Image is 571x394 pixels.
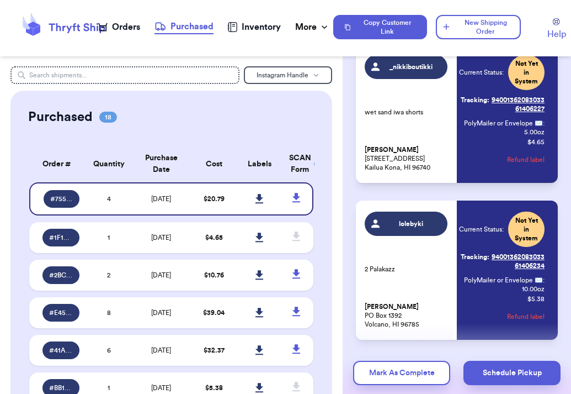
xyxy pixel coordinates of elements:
th: Labels [237,146,282,182]
a: Orders [98,20,140,34]
button: Mark As Complete [353,361,450,385]
span: # E45F73A6 [49,308,73,317]
span: [DATE] [151,309,171,316]
span: Help [547,28,566,41]
th: Purchase Date [131,146,191,182]
div: Purchased [154,20,214,33]
span: [DATE] [151,272,171,279]
span: PolyMailer or Envelope ✉️ [464,277,543,283]
span: $ 39.04 [203,309,225,316]
a: Tracking:9400136208303361406234 [459,248,545,275]
a: Help [547,18,566,41]
span: [PERSON_NAME] [365,146,419,154]
a: Purchased [154,20,214,34]
span: $ 10.76 [204,272,224,279]
span: Not Yet in System [515,59,538,86]
span: _nikkiboutikki [385,62,437,71]
span: # 7559B37E [50,195,73,203]
span: $ 32.37 [204,347,225,354]
span: [DATE] [151,196,171,202]
span: $ 5.38 [205,385,223,391]
div: SCAN Form [289,153,301,176]
span: 18 [99,112,117,123]
span: [PERSON_NAME] [365,303,419,311]
span: PolyMailer or Envelope ✉️ [464,120,543,127]
h2: Purchased [28,108,93,126]
span: 5.00 oz [524,128,545,136]
span: # 41A1E855 [49,346,73,355]
p: PO Box 1392 Volcano, HI 96785 [365,302,450,329]
span: : [543,276,545,285]
span: # BB1AA095 [49,384,73,392]
a: Tracking:9400136208303361406227 [459,91,545,118]
p: 2 Palakazz [365,265,450,274]
span: [DATE] [151,385,171,391]
span: Instagram Handle [257,72,308,78]
input: Search shipments... [10,66,240,84]
span: Current Status: [459,225,504,234]
button: Copy Customer Link [333,15,427,39]
span: Tracking: [461,253,489,261]
p: [STREET_ADDRESS] Kailua Kona, HI 96740 [365,145,450,172]
span: 1 [108,385,110,391]
span: [DATE] [151,234,171,241]
span: Not Yet in System [515,216,538,243]
a: Inventory [227,20,281,34]
span: 8 [107,309,111,316]
button: Refund label [507,148,545,172]
th: Order # [29,146,86,182]
span: : [543,119,545,128]
button: Refund label [507,304,545,329]
span: # 1F1B221E [49,233,73,242]
span: 10.00 oz [522,285,545,293]
button: Schedule Pickup [463,361,561,385]
span: $ 4.65 [205,234,223,241]
th: Cost [191,146,237,182]
span: Current Status: [459,68,504,77]
span: [DATE] [151,347,171,354]
span: 2 [107,272,110,279]
p: $ 5.38 [527,295,545,303]
div: More [295,20,330,34]
span: # 2BC8C836 [49,271,73,280]
button: New Shipping Order [436,15,521,39]
span: 6 [107,347,111,354]
span: 1 [108,234,110,241]
th: Quantity [86,146,132,182]
span: Tracking: [461,96,489,104]
p: $ 4.65 [527,138,545,146]
button: Instagram Handle [244,66,332,84]
span: 4 [107,196,111,202]
span: $ 20.79 [204,196,225,202]
span: lolebyki [385,219,437,228]
p: wet sand iwa shorts [365,108,450,117]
